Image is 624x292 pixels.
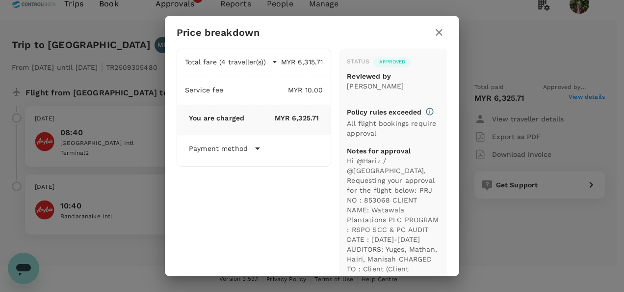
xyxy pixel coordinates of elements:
p: Payment method [189,144,248,153]
p: MYR 10.00 [224,85,323,95]
p: All flight bookings require approval [347,118,440,138]
p: MYR 6,325.71 [244,113,319,123]
p: Notes for approval [347,146,440,156]
h6: Price breakdown [177,25,260,40]
span: Approved [373,58,411,65]
p: MYR 6,315.71 [278,57,323,67]
p: Service fee [185,85,224,95]
p: Reviewed by [347,71,440,81]
p: Total fare (4 traveller(s)) [185,57,266,67]
div: Status [347,57,369,67]
p: [PERSON_NAME] [347,81,440,91]
button: Total fare (4 traveller(s)) [185,57,278,67]
p: You are charged [189,113,244,123]
p: Policy rules exceeded [347,107,421,117]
